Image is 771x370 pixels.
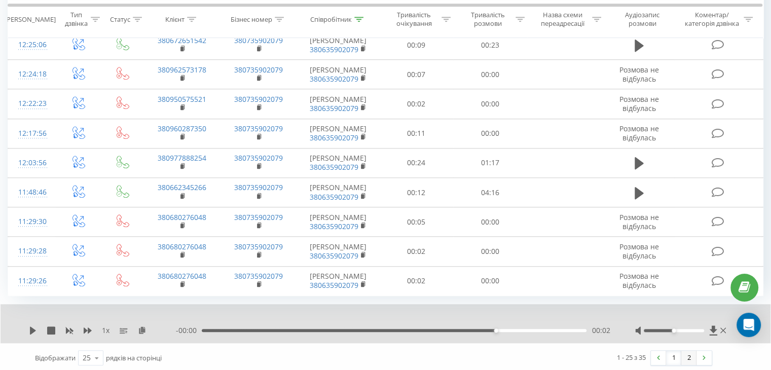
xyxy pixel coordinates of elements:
[158,153,206,163] a: 380977888254
[453,207,527,237] td: 00:00
[453,237,527,266] td: 00:00
[453,60,527,89] td: 00:00
[83,353,91,363] div: 25
[297,148,380,177] td: [PERSON_NAME]
[18,94,45,114] div: 12:22:23
[158,65,206,75] a: 380962573178
[672,328,676,332] div: Accessibility label
[158,94,206,104] a: 380950575521
[619,65,659,84] span: Розмова не відбулась
[234,242,283,251] a: 380735902079
[619,271,659,290] span: Розмова не відбулась
[297,30,380,60] td: [PERSON_NAME]
[310,133,358,142] a: 380635902079
[389,11,439,28] div: Тривалість очікування
[297,207,380,237] td: [PERSON_NAME]
[110,15,130,23] div: Статус
[619,124,659,142] span: Розмова не відбулась
[64,11,88,28] div: Тип дзвінка
[297,237,380,266] td: [PERSON_NAME]
[158,182,206,192] a: 380662345266
[380,266,453,295] td: 00:02
[494,328,498,332] div: Accessibility label
[453,119,527,148] td: 00:00
[158,242,206,251] a: 380680276048
[18,35,45,55] div: 12:25:06
[613,11,672,28] div: Аудіозапис розмови
[234,153,283,163] a: 380735902079
[380,237,453,266] td: 00:02
[310,221,358,231] a: 380635902079
[592,325,610,336] span: 00:02
[18,64,45,84] div: 12:24:18
[18,153,45,173] div: 12:03:56
[234,182,283,192] a: 380735902079
[176,325,202,336] span: - 00:00
[310,280,358,290] a: 380635902079
[18,271,45,291] div: 11:29:26
[158,271,206,281] a: 380680276048
[234,271,283,281] a: 380735902079
[453,148,527,177] td: 01:17
[737,313,761,337] div: Open Intercom Messenger
[310,45,358,54] a: 380635902079
[666,351,681,365] a: 1
[234,94,283,104] a: 380735902079
[310,103,358,113] a: 380635902079
[234,212,283,222] a: 380735902079
[18,241,45,261] div: 11:29:28
[380,207,453,237] td: 00:05
[158,124,206,133] a: 380960287350
[310,74,358,84] a: 380635902079
[297,266,380,295] td: [PERSON_NAME]
[165,15,185,23] div: Клієнт
[18,124,45,143] div: 12:17:56
[619,212,659,231] span: Розмова не відбулась
[380,178,453,207] td: 00:12
[106,353,162,362] span: рядків на сторінці
[297,119,380,148] td: [PERSON_NAME]
[380,148,453,177] td: 00:24
[5,15,56,23] div: [PERSON_NAME]
[231,15,272,23] div: Бізнес номер
[234,124,283,133] a: 380735902079
[380,119,453,148] td: 00:11
[619,242,659,261] span: Розмова не відбулась
[380,30,453,60] td: 00:09
[18,182,45,202] div: 11:48:46
[297,178,380,207] td: [PERSON_NAME]
[462,11,513,28] div: Тривалість розмови
[536,11,590,28] div: Назва схеми переадресації
[297,89,380,119] td: [PERSON_NAME]
[453,266,527,295] td: 00:00
[310,15,352,23] div: Співробітник
[234,65,283,75] a: 380735902079
[380,60,453,89] td: 00:07
[102,325,109,336] span: 1 x
[310,251,358,261] a: 380635902079
[453,178,527,207] td: 04:16
[681,351,696,365] a: 2
[234,35,283,45] a: 380735902079
[682,11,741,28] div: Коментар/категорія дзвінка
[297,60,380,89] td: [PERSON_NAME]
[453,30,527,60] td: 00:23
[158,212,206,222] a: 380680276048
[617,352,646,362] div: 1 - 25 з 35
[310,192,358,202] a: 380635902079
[18,212,45,232] div: 11:29:30
[453,89,527,119] td: 00:00
[380,89,453,119] td: 00:02
[35,353,76,362] span: Відображати
[158,35,206,45] a: 380672651542
[310,162,358,172] a: 380635902079
[619,94,659,113] span: Розмова не відбулась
